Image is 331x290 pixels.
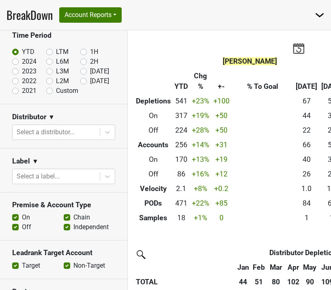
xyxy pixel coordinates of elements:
[134,275,235,289] th: TOTAL
[134,247,147,260] img: filter
[134,123,173,138] th: Off
[22,213,30,222] label: On
[12,157,30,165] h3: Label
[285,260,301,275] th: Apr: activate to sort column ascending
[211,138,232,153] td: +31
[190,69,211,94] th: Chg %
[134,196,173,211] th: PODs
[90,47,98,57] label: 1H
[251,260,267,275] th: Feb: activate to sort column ascending
[22,76,37,86] label: 2022
[12,31,115,40] h3: Time Period
[294,181,319,196] td: 1.0
[6,6,53,24] a: BreakDown
[294,167,319,181] td: 26
[73,261,105,271] label: Non-Target
[190,109,211,123] td: +19 %
[173,123,190,138] td: 224
[173,196,190,211] td: 471
[22,261,40,271] label: Target
[267,275,285,289] th: 80
[56,86,78,96] label: Custom
[211,109,232,123] td: +50
[134,181,173,196] th: Velocity
[294,211,319,225] td: 1
[173,211,190,225] td: 18
[211,196,232,211] td: +85
[211,181,232,196] td: +0.2
[173,167,190,181] td: 86
[22,67,37,76] label: 2023
[22,86,37,96] label: 2021
[231,69,294,94] th: % To Goal
[190,211,211,225] td: +1 %
[294,196,319,211] td: 84
[22,222,31,232] label: Off
[301,275,318,289] th: 90
[12,113,46,121] h3: Distributor
[173,94,190,109] td: 541
[56,67,69,76] label: L3M
[48,112,55,122] span: ▼
[294,138,319,153] td: 66
[211,167,232,181] td: +12
[251,275,267,289] th: 51
[294,69,319,94] th: [DATE]
[73,213,90,222] label: Chain
[190,153,211,167] td: +13 %
[173,181,190,196] td: 2.1
[285,275,301,289] th: 102
[211,69,232,94] th: +-
[294,109,319,123] td: 44
[190,196,211,211] td: +22 %
[235,275,251,289] th: 44
[56,47,69,57] label: LTM
[12,249,115,257] h3: Leadrank Target Account
[294,123,319,138] td: 22
[134,109,173,123] th: On
[315,10,325,20] img: Dropdown Menu
[59,7,122,23] button: Account Reports
[90,67,109,76] label: [DATE]
[134,211,173,225] th: Samples
[211,123,232,138] td: +50
[32,157,39,166] span: ▼
[173,138,190,153] td: 256
[12,201,115,209] h3: Premise & Account Type
[73,222,109,232] label: Independent
[90,57,98,67] label: 2H
[267,260,285,275] th: Mar: activate to sort column ascending
[173,109,190,123] td: 317
[190,138,211,153] td: +14 %
[301,260,318,275] th: May: activate to sort column ascending
[134,138,173,153] th: Accounts
[211,153,232,167] td: +19
[190,181,211,196] td: +8 %
[294,94,319,109] td: 67
[134,94,173,109] th: Depletions
[90,76,109,86] label: [DATE]
[292,43,305,54] img: last_updated_date
[134,260,235,275] th: &nbsp;: activate to sort column ascending
[223,57,277,65] span: [PERSON_NAME]
[134,153,173,167] th: On
[211,211,232,225] td: 0
[56,57,69,67] label: L6M
[235,260,251,275] th: Jan: activate to sort column ascending
[211,94,232,109] td: +100
[294,153,319,167] td: 40
[134,167,173,181] th: Off
[173,153,190,167] td: 170
[190,94,211,109] td: +23 %
[173,69,190,94] th: YTD
[22,57,37,67] label: 2024
[22,47,34,57] label: YTD
[56,76,69,86] label: L2M
[190,123,211,138] td: +28 %
[190,167,211,181] td: +16 %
